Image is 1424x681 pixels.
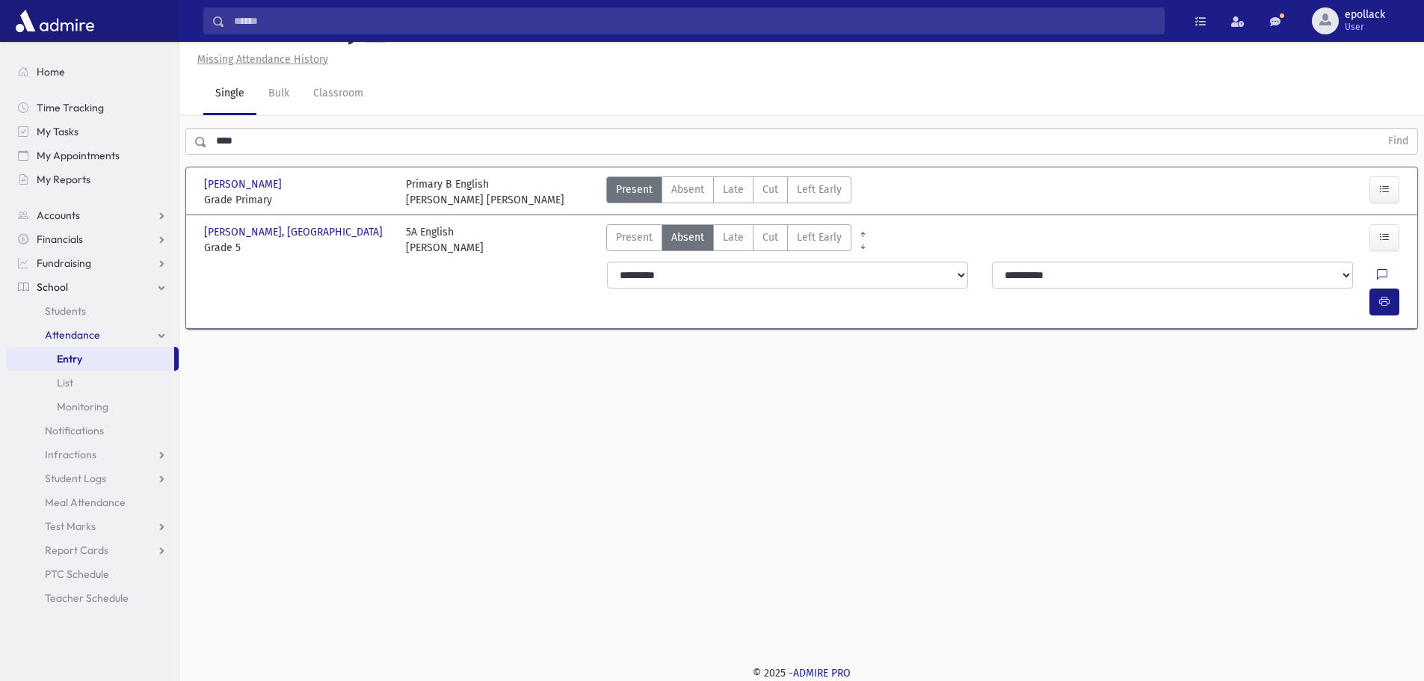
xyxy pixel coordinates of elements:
[6,120,179,144] a: My Tasks
[197,53,328,66] u: Missing Attendance History
[6,203,179,227] a: Accounts
[37,232,83,246] span: Financials
[204,192,391,208] span: Grade Primary
[37,149,120,162] span: My Appointments
[606,224,851,256] div: AttTypes
[6,514,179,538] a: Test Marks
[406,176,564,208] div: Primary B English [PERSON_NAME] [PERSON_NAME]
[6,227,179,251] a: Financials
[225,7,1164,34] input: Search
[762,229,778,245] span: Cut
[45,304,86,318] span: Students
[6,419,179,443] a: Notifications
[57,376,73,389] span: List
[204,224,386,240] span: [PERSON_NAME], [GEOGRAPHIC_DATA]
[45,591,129,605] span: Teacher Schedule
[6,347,174,371] a: Entry
[797,229,842,245] span: Left Early
[6,443,179,466] a: Infractions
[301,73,375,115] a: Classroom
[6,538,179,562] a: Report Cards
[723,229,744,245] span: Late
[6,144,179,167] a: My Appointments
[6,323,179,347] a: Attendance
[37,280,68,294] span: School
[45,448,96,461] span: Infractions
[6,586,179,610] a: Teacher Schedule
[1345,21,1385,33] span: User
[616,229,653,245] span: Present
[203,73,256,115] a: Single
[256,73,301,115] a: Bulk
[37,173,90,186] span: My Reports
[6,167,179,191] a: My Reports
[1379,129,1417,154] button: Find
[12,6,98,36] img: AdmirePro
[37,65,65,78] span: Home
[1345,9,1385,21] span: epollack
[6,60,179,84] a: Home
[797,182,842,197] span: Left Early
[6,299,179,323] a: Students
[723,182,744,197] span: Late
[6,96,179,120] a: Time Tracking
[6,466,179,490] a: Student Logs
[762,182,778,197] span: Cut
[45,424,104,437] span: Notifications
[671,229,704,245] span: Absent
[37,209,80,222] span: Accounts
[37,256,91,270] span: Fundraising
[45,472,106,485] span: Student Logs
[45,567,109,581] span: PTC Schedule
[45,496,126,509] span: Meal Attendance
[203,665,1400,681] div: © 2025 -
[6,275,179,299] a: School
[606,176,851,208] div: AttTypes
[6,562,179,586] a: PTC Schedule
[57,400,108,413] span: Monitoring
[6,395,179,419] a: Monitoring
[45,543,108,557] span: Report Cards
[406,224,484,256] div: 5A English [PERSON_NAME]
[204,176,285,192] span: [PERSON_NAME]
[191,53,328,66] a: Missing Attendance History
[37,125,78,138] span: My Tasks
[671,182,704,197] span: Absent
[57,352,82,366] span: Entry
[204,240,391,256] span: Grade 5
[45,520,96,533] span: Test Marks
[6,371,179,395] a: List
[616,182,653,197] span: Present
[45,328,100,342] span: Attendance
[6,251,179,275] a: Fundraising
[37,101,104,114] span: Time Tracking
[6,490,179,514] a: Meal Attendance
